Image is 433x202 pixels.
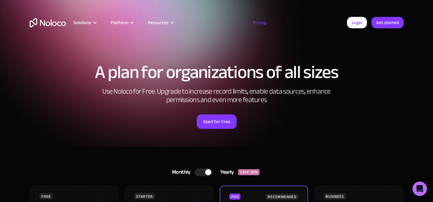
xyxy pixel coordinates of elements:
[197,114,237,129] a: Start for Free
[213,168,238,177] div: Yearly
[73,19,91,26] div: Solutions
[164,168,195,177] div: Monthly
[412,182,427,196] div: Open Intercom Messenger
[229,194,240,200] div: PRO
[148,19,168,26] div: Resources
[266,194,298,200] div: RECOMMENDED
[246,19,274,26] a: Pricing
[347,17,367,28] a: Login
[40,193,53,199] div: FREE
[134,193,154,199] div: STARTER
[30,18,66,27] a: home
[30,63,404,81] h1: A plan for organizations of all sizes
[66,19,103,26] div: Solutions
[140,19,180,26] div: Resources
[103,19,140,26] div: Platform
[238,169,259,175] div: SAVE 20%
[324,193,345,199] div: BUSINESS
[111,19,128,26] div: Platform
[371,17,404,28] a: Get started
[96,87,337,104] h2: Use Noloco for Free. Upgrade to increase record limits, enable data sources, enhance permissions ...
